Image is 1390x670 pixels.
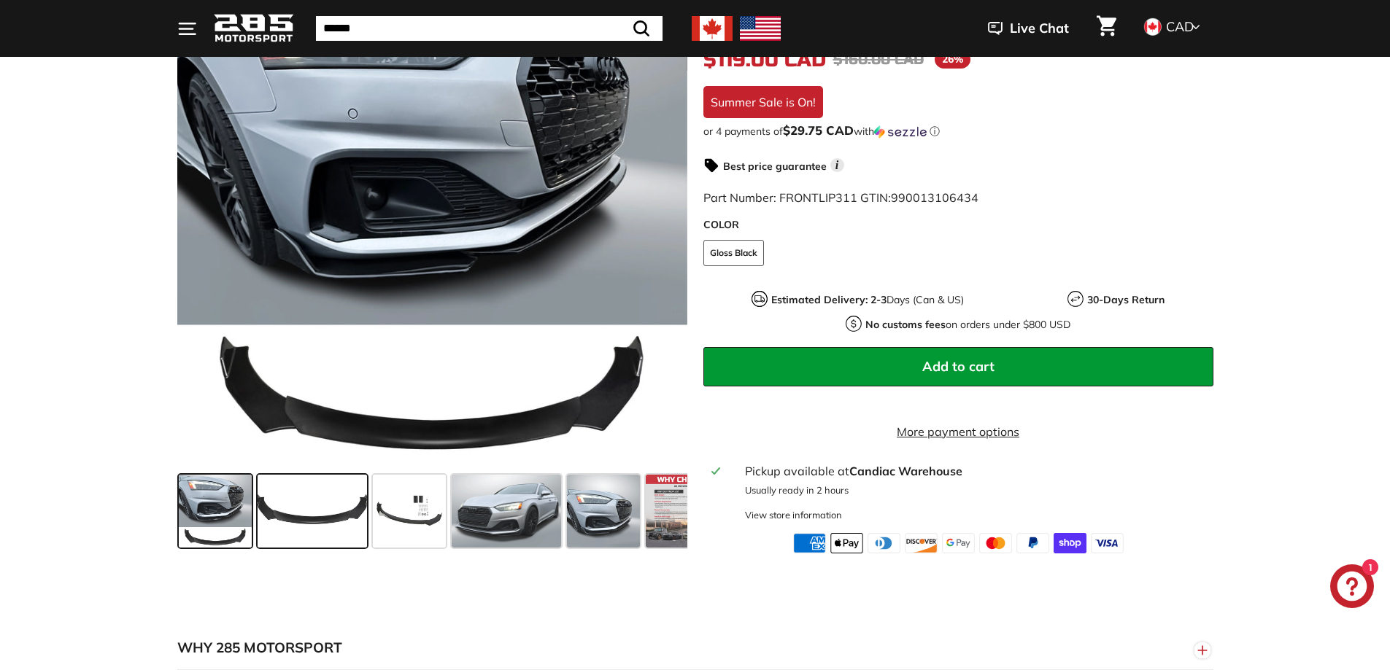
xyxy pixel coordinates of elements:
div: or 4 payments of$29.75 CADwithSezzle Click to learn more about Sezzle [703,124,1213,139]
img: Logo_285_Motorsport_areodynamics_components [214,12,294,46]
img: shopify_pay [1054,533,1086,553]
inbox-online-store-chat: Shopify online store chat [1326,564,1378,612]
img: master [979,533,1012,553]
span: i [830,158,844,172]
img: american_express [793,533,826,553]
span: $119.00 CAD [703,47,826,72]
p: Days (Can & US) [771,292,964,308]
span: Live Chat [1010,19,1069,38]
input: Search [316,16,663,41]
label: COLOR [703,217,1213,233]
div: Summer Sale is On! [703,86,823,118]
button: Add to cart [703,347,1213,386]
button: WHY 285 MOTORSPORT [177,626,1213,670]
a: Cart [1088,4,1125,53]
p: on orders under $800 USD [865,317,1070,332]
strong: Candiac Warehouse [849,464,962,478]
span: 26% [935,50,970,69]
span: Part Number: FRONTLIP311 GTIN: [703,190,978,205]
span: CAD [1166,18,1194,35]
span: Add to cart [922,358,995,375]
span: 990013106434 [891,190,978,205]
button: Live Chat [969,10,1088,47]
p: Usually ready in 2 hours [745,483,1204,497]
img: google_pay [942,533,975,553]
strong: Estimated Delivery: 2-3 [771,293,887,306]
strong: No customs fees [865,318,946,331]
span: $29.75 CAD [783,122,854,138]
strong: 30-Days Return [1087,293,1165,306]
div: Pickup available at [745,462,1204,480]
img: apple_pay [830,533,863,553]
span: $160.00 CAD [833,50,924,69]
img: Sezzle [874,125,927,139]
img: visa [1091,533,1124,553]
div: View store information [745,508,842,522]
img: diners_club [868,533,900,553]
strong: Best price guarantee [723,160,827,173]
img: paypal [1016,533,1049,553]
a: More payment options [703,423,1213,440]
div: or 4 payments of with [703,124,1213,139]
img: discover [905,533,938,553]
